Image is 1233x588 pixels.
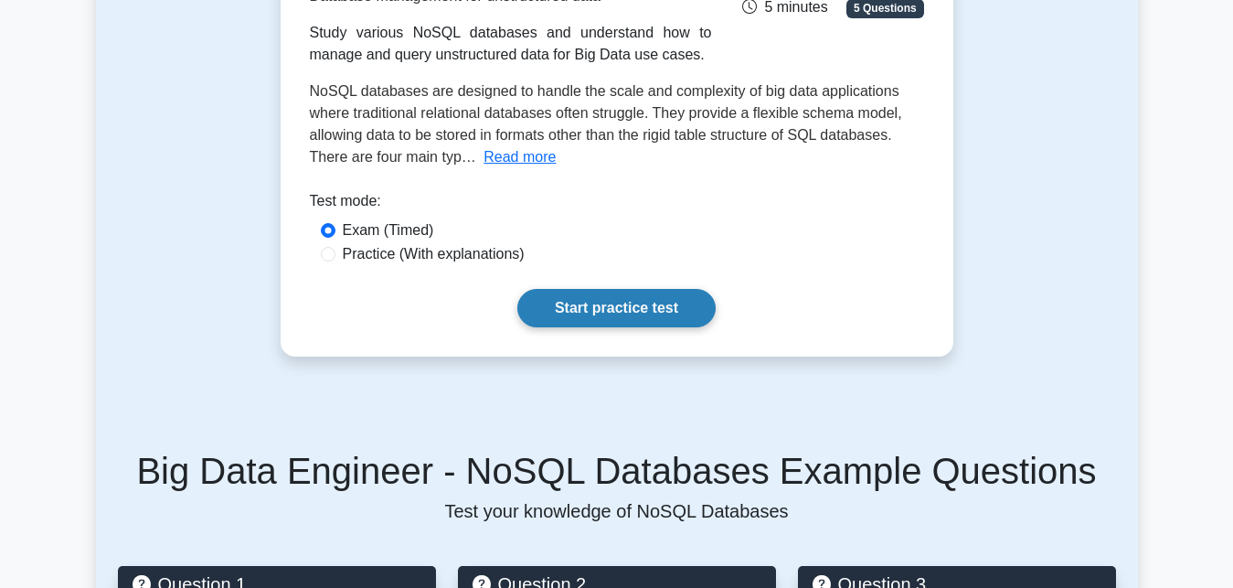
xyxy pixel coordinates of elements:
label: Exam (Timed) [343,219,434,241]
div: Study various NoSQL databases and understand how to manage and query unstructured data for Big Da... [310,22,712,66]
a: Start practice test [517,289,716,327]
p: Test your knowledge of NoSQL Databases [118,500,1116,522]
div: Test mode: [310,190,924,219]
h5: Big Data Engineer - NoSQL Databases Example Questions [118,449,1116,493]
button: Read more [484,146,556,168]
label: Practice (With explanations) [343,243,525,265]
span: NoSQL databases are designed to handle the scale and complexity of big data applications where tr... [310,83,902,165]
